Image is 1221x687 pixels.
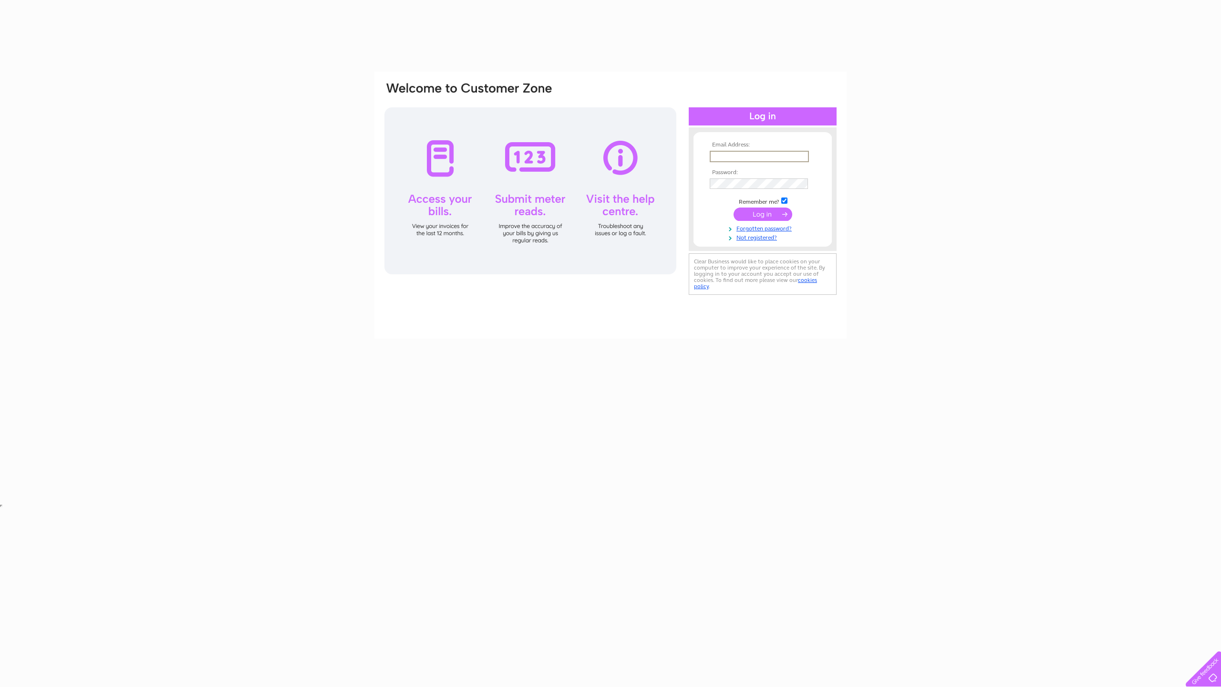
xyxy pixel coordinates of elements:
th: Email Address: [707,142,818,148]
td: Remember me? [707,196,818,206]
th: Password: [707,169,818,176]
a: Not registered? [710,232,818,241]
div: Clear Business would like to place cookies on your computer to improve your experience of the sit... [689,253,837,295]
a: cookies policy [694,277,817,290]
input: Submit [734,208,792,221]
a: Forgotten password? [710,223,818,232]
